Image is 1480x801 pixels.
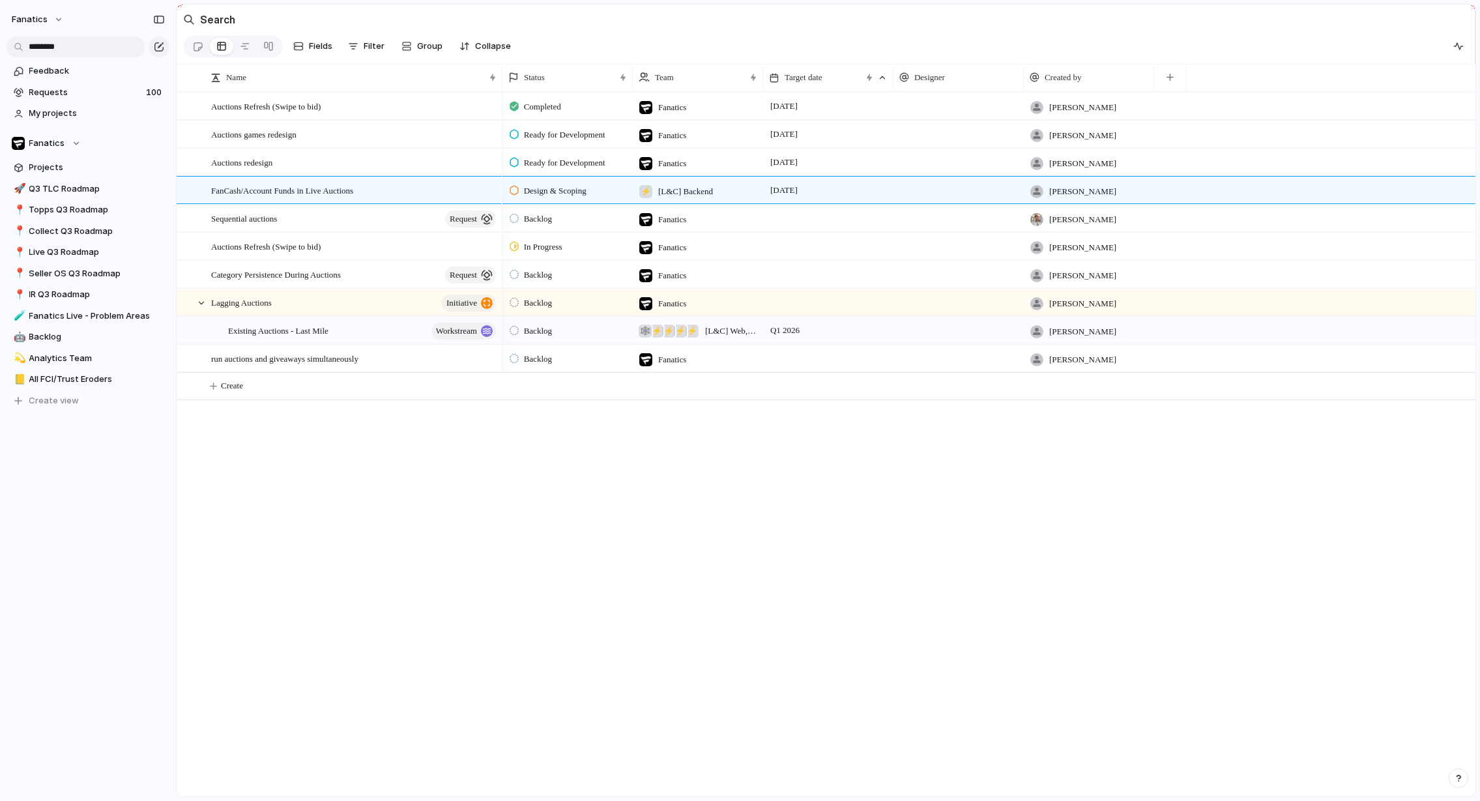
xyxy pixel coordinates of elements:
[343,36,390,57] button: Filter
[7,327,169,347] a: 🤖Backlog
[524,71,545,84] span: Status
[7,349,169,368] a: 💫Analytics Team
[29,161,165,174] span: Projects
[12,352,25,365] button: 💫
[211,351,358,366] span: run auctions and giveaways simultaneously
[14,372,23,387] div: 📒
[12,182,25,196] button: 🚀
[655,71,674,84] span: Team
[29,137,65,150] span: Fanatics
[211,295,272,310] span: Lagging Auctions
[7,285,169,304] a: 📍IR Q3 Roadmap
[29,267,165,280] span: Seller OS Q3 Roadmap
[6,9,70,30] button: fanatics
[12,288,25,301] button: 📍
[7,222,169,241] a: 📍Collect Q3 Roadmap
[211,154,272,169] span: Auctions redesign
[29,107,165,120] span: My projects
[475,40,511,53] span: Collapse
[1045,71,1082,84] span: Created by
[200,12,235,27] h2: Search
[228,323,328,338] span: Existing Auctions - Last Mile
[29,330,165,343] span: Backlog
[12,330,25,343] button: 🤖
[14,245,23,260] div: 📍
[211,267,341,282] span: Category Persistence During Auctions
[288,36,338,57] button: Fields
[14,266,23,281] div: 📍
[7,83,169,102] a: Requests100
[14,308,23,323] div: 🧪
[12,225,25,238] button: 📍
[12,373,25,386] button: 📒
[226,71,246,84] span: Name
[12,310,25,323] button: 🧪
[29,86,142,99] span: Requests
[14,181,23,196] div: 🚀
[29,65,165,78] span: Feedback
[29,394,80,407] span: Create view
[14,287,23,302] div: 📍
[7,179,169,199] a: 🚀Q3 TLC Roadmap
[454,36,516,57] button: Collapse
[29,225,165,238] span: Collect Q3 Roadmap
[211,211,277,226] span: Sequential auctions
[12,203,25,216] button: 📍
[29,246,165,259] span: Live Q3 Roadmap
[211,98,321,113] span: Auctions Refresh (Swipe to bid)
[7,242,169,262] a: 📍Live Q3 Roadmap
[7,391,169,411] button: Create view
[7,134,169,153] button: Fanatics
[146,86,164,99] span: 100
[29,288,165,301] span: IR Q3 Roadmap
[7,264,169,284] a: 📍Seller OS Q3 Roadmap
[364,40,385,53] span: Filter
[29,310,165,323] span: Fanatics Live - Problem Areas
[7,158,169,177] a: Projects
[914,71,945,84] span: Designer
[7,306,169,326] a: 🧪Fanatics Live - Problem Areas
[29,352,165,365] span: Analytics Team
[29,203,165,216] span: Topps Q3 Roadmap
[395,36,449,57] button: Group
[211,239,321,254] span: Auctions Refresh (Swipe to bid)
[221,379,243,392] span: Create
[7,61,169,81] a: Feedback
[14,224,23,239] div: 📍
[12,267,25,280] button: 📍
[12,13,48,26] span: fanatics
[14,351,23,366] div: 💫
[417,40,443,53] span: Group
[7,370,169,389] a: 📒All FCI/Trust Eroders
[7,104,169,123] a: My projects
[785,71,822,84] span: Target date
[14,203,23,218] div: 📍
[29,373,165,386] span: All FCI/Trust Eroders
[14,330,23,345] div: 🤖
[7,200,169,220] a: 📍Topps Q3 Roadmap
[211,126,297,141] span: Auctions games redesign
[29,182,165,196] span: Q3 TLC Roadmap
[211,182,353,197] span: FanCash/Account Funds in Live Auctions
[309,40,332,53] span: Fields
[12,246,25,259] button: 📍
